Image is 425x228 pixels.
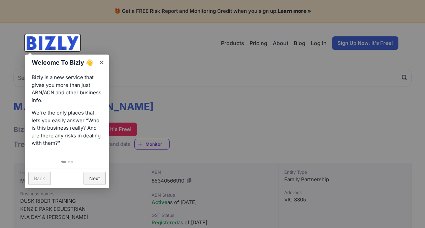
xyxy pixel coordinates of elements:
[32,74,102,104] p: Bizly is a new service that gives you more than just ABN/ACN and other business info.
[94,55,109,70] a: ×
[32,109,102,147] p: We're the only places that lets you easily answer “Who is this business really? And are there any...
[84,172,106,185] a: Next
[32,58,95,67] h1: Welcome To Bizly 👋
[28,172,51,185] a: Back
